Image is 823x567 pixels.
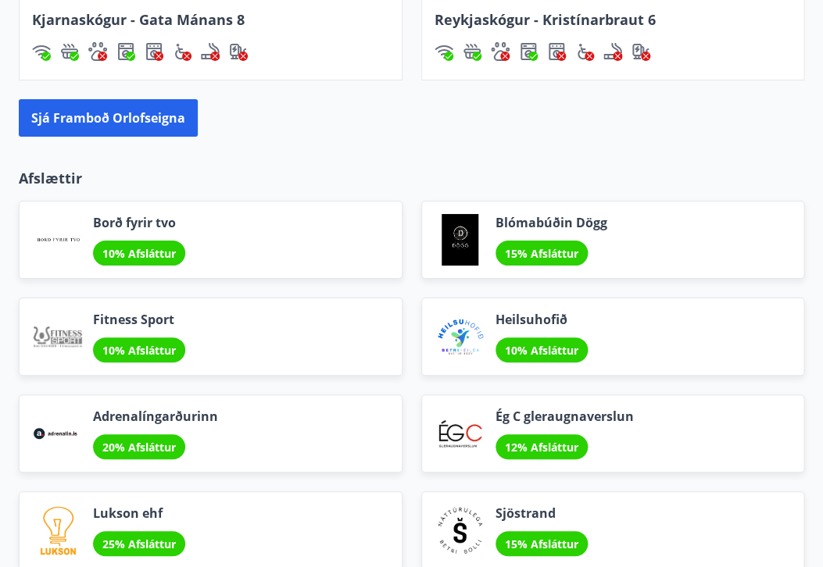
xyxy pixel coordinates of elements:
img: hddCLTAnxqFUMr1fxmbGG8zWilo2syolR0f9UjPn.svg [145,42,163,61]
div: Hleðslustöð fyrir rafbíla [632,42,650,61]
p: Afslættir [19,168,804,188]
img: HJRyFFsYp6qjeUYhR4dAD8CaCEsnIFYZ05miwXoh.svg [435,42,453,61]
span: 10% Afsláttur [505,343,578,358]
img: QNIUl6Cv9L9rHgMXwuzGLuiJOj7RKqxk9mBFPqjq.svg [201,42,220,61]
img: 8IYIKVZQyRlUC6HQIIUSdjpPGRncJsz2RzLgWvp4.svg [173,42,191,61]
div: Þurrkari [547,42,566,61]
span: 10% Afsláttur [102,246,176,261]
div: Aðgengi fyrir hjólastól [575,42,594,61]
div: Gæludýr [491,42,510,61]
div: Gæludýr [88,42,107,61]
button: Sjá framboð orlofseigna [19,99,198,137]
span: Blómabúðin Dögg [496,214,607,231]
img: QNIUl6Cv9L9rHgMXwuzGLuiJOj7RKqxk9mBFPqjq.svg [603,42,622,61]
img: Dl16BY4EX9PAW649lg1C3oBuIaAsR6QVDQBO2cTm.svg [116,42,135,61]
img: nH7E6Gw2rvWFb8XaSdRp44dhkQaj4PJkOoRYItBQ.svg [229,42,248,61]
span: Borð fyrir tvo [93,214,185,231]
span: Sjöstrand [496,505,588,522]
span: Reykjaskógur - Kristínarbraut 6 [435,10,656,29]
span: Ég C gleraugnaverslun [496,408,634,425]
img: HJRyFFsYp6qjeUYhR4dAD8CaCEsnIFYZ05miwXoh.svg [32,42,51,61]
span: 20% Afsláttur [102,440,176,455]
img: pxcaIm5dSOV3FS4whs1soiYWTwFQvksT25a9J10C.svg [491,42,510,61]
div: Þvottavél [519,42,538,61]
div: Heitur pottur [60,42,79,61]
span: 25% Afsláttur [102,537,176,551]
div: Reykingar / Vape [603,42,622,61]
span: Adrenalíngarðurinn [93,408,218,425]
div: Þráðlaust net [435,42,453,61]
span: 10% Afsláttur [102,343,176,358]
span: Heilsuhofið [496,311,588,328]
img: 8IYIKVZQyRlUC6HQIIUSdjpPGRncJsz2RzLgWvp4.svg [575,42,594,61]
span: Fitness Sport [93,311,185,328]
span: 15% Afsláttur [505,246,578,261]
div: Þvottavél [116,42,135,61]
img: h89QDIuHlAdpqTriuIvuEWkTH976fOgBEOOeu1mi.svg [463,42,481,61]
div: Þráðlaust net [32,42,51,61]
div: Aðgengi fyrir hjólastól [173,42,191,61]
span: 15% Afsláttur [505,537,578,551]
div: Hleðslustöð fyrir rafbíla [229,42,248,61]
img: pxcaIm5dSOV3FS4whs1soiYWTwFQvksT25a9J10C.svg [88,42,107,61]
div: Heitur pottur [463,42,481,61]
img: hddCLTAnxqFUMr1fxmbGG8zWilo2syolR0f9UjPn.svg [547,42,566,61]
img: Dl16BY4EX9PAW649lg1C3oBuIaAsR6QVDQBO2cTm.svg [519,42,538,61]
span: Lukson ehf [93,505,185,522]
div: Reykingar / Vape [201,42,220,61]
span: Kjarnaskógur - Gata Mánans 8 [32,10,245,29]
img: nH7E6Gw2rvWFb8XaSdRp44dhkQaj4PJkOoRYItBQ.svg [632,42,650,61]
span: 12% Afsláttur [505,440,578,455]
div: Þurrkari [145,42,163,61]
img: h89QDIuHlAdpqTriuIvuEWkTH976fOgBEOOeu1mi.svg [60,42,79,61]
